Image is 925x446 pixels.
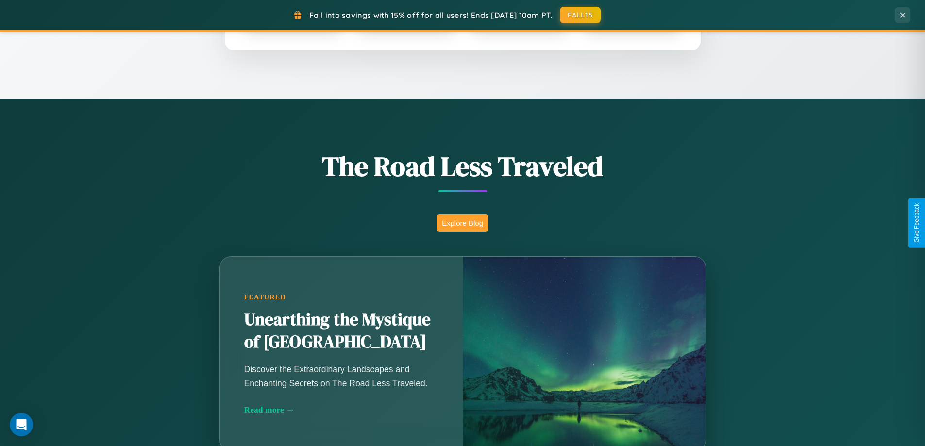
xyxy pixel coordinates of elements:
button: FALL15 [560,7,601,23]
div: Give Feedback [913,203,920,243]
div: Read more → [244,405,438,415]
h2: Unearthing the Mystique of [GEOGRAPHIC_DATA] [244,309,438,353]
button: Explore Blog [437,214,488,232]
h1: The Road Less Traveled [171,148,754,185]
div: Open Intercom Messenger [10,413,33,436]
p: Discover the Extraordinary Landscapes and Enchanting Secrets on The Road Less Traveled. [244,363,438,390]
div: Featured [244,293,438,301]
span: Fall into savings with 15% off for all users! Ends [DATE] 10am PT. [309,10,553,20]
